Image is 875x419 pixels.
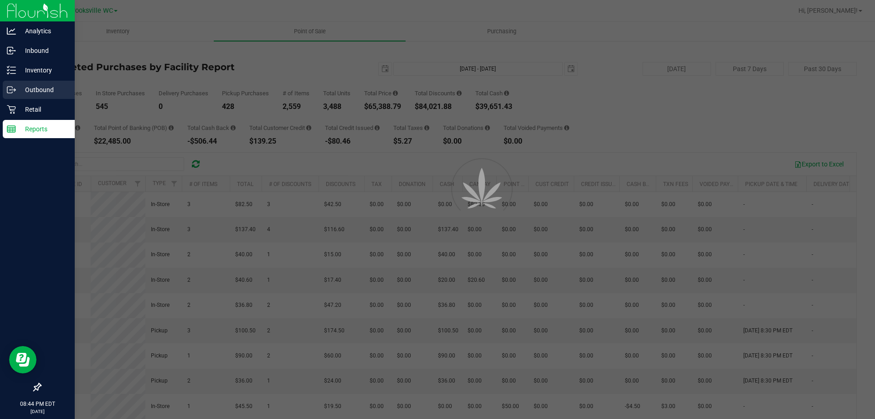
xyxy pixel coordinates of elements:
[4,400,71,408] p: 08:44 PM EDT
[16,84,71,95] p: Outbound
[16,45,71,56] p: Inbound
[16,65,71,76] p: Inventory
[16,26,71,36] p: Analytics
[4,408,71,415] p: [DATE]
[7,46,16,55] inline-svg: Inbound
[7,66,16,75] inline-svg: Inventory
[16,124,71,134] p: Reports
[7,85,16,94] inline-svg: Outbound
[7,26,16,36] inline-svg: Analytics
[7,124,16,134] inline-svg: Reports
[9,346,36,373] iframe: Resource center
[7,105,16,114] inline-svg: Retail
[16,104,71,115] p: Retail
